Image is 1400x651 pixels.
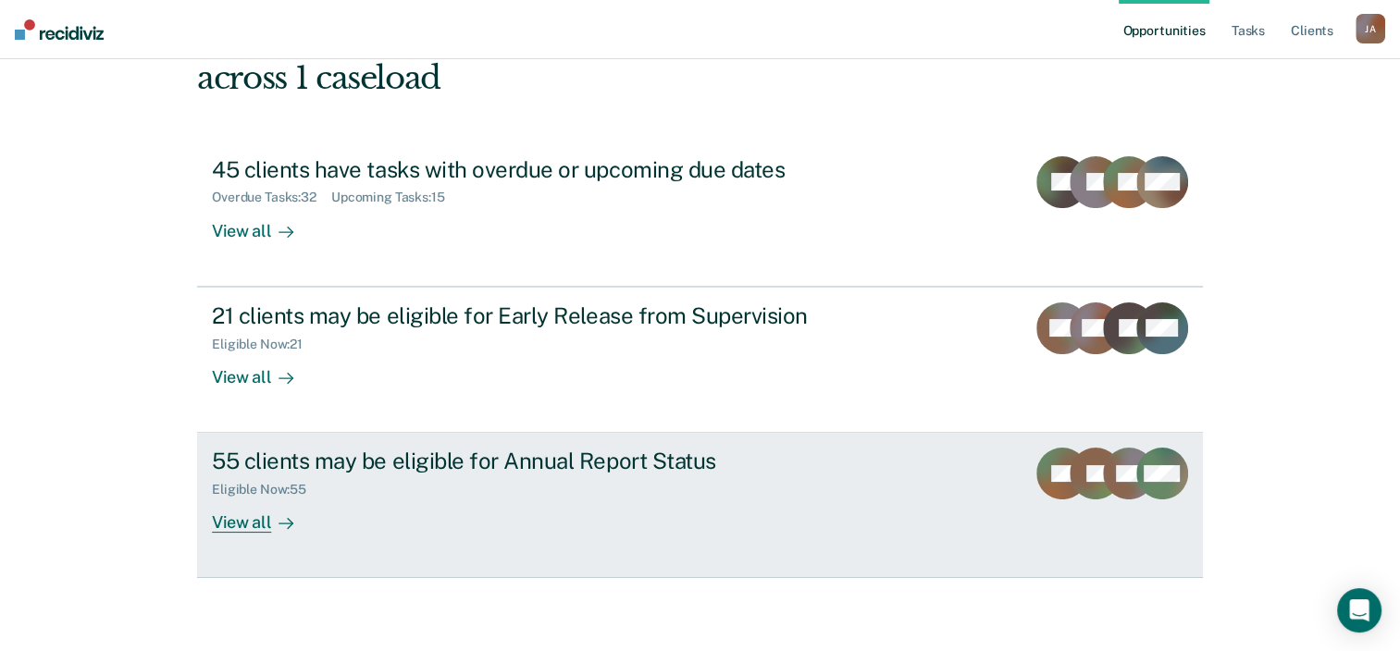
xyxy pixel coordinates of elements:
a: 21 clients may be eligible for Early Release from SupervisionEligible Now:21View all [197,287,1203,433]
a: 55 clients may be eligible for Annual Report StatusEligible Now:55View all [197,433,1203,578]
div: 45 clients have tasks with overdue or upcoming due dates [212,156,861,183]
div: Upcoming Tasks : 15 [331,190,460,205]
div: View all [212,497,316,534]
div: Hi, Jumoke. We’ve found some outstanding items across 1 caseload [197,21,1001,97]
div: Open Intercom Messenger [1337,588,1381,633]
div: Overdue Tasks : 32 [212,190,331,205]
div: View all [212,205,316,241]
div: 21 clients may be eligible for Early Release from Supervision [212,302,861,329]
button: JA [1356,14,1385,43]
div: Eligible Now : 21 [212,337,317,352]
div: J A [1356,14,1385,43]
img: Recidiviz [15,19,104,40]
div: View all [212,351,316,387]
div: 55 clients may be eligible for Annual Report Status [212,448,861,474]
a: 45 clients have tasks with overdue or upcoming due datesOverdue Tasks:32Upcoming Tasks:15View all [197,141,1203,287]
div: Eligible Now : 55 [212,482,321,497]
